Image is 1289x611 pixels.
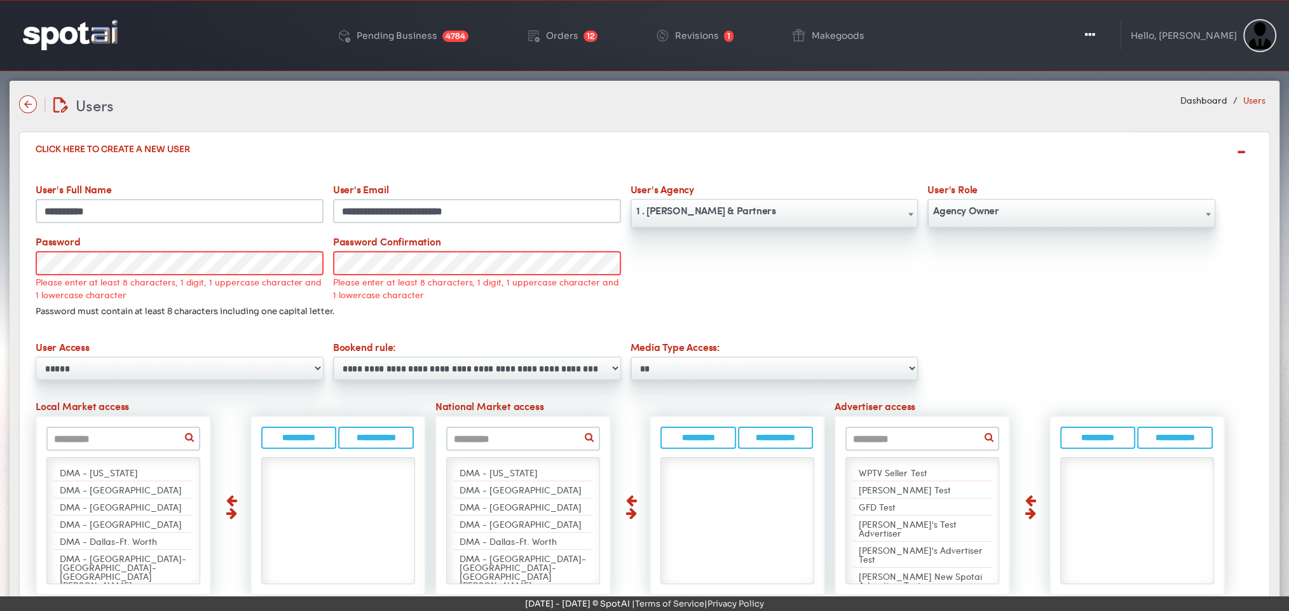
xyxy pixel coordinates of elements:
span: 4784 [442,31,468,42]
a: Terms of Service [635,598,704,609]
span: DMA - [GEOGRAPHIC_DATA]-[GEOGRAPHIC_DATA]-[GEOGRAPHIC_DATA][PERSON_NAME] [60,552,186,591]
label: Advertiser access [830,399,1230,416]
span: 1 [724,31,733,42]
a: Orders 12 [515,8,608,64]
span: [PERSON_NAME]'s Test Advertiser [859,518,956,539]
li: Users [1230,93,1265,106]
a: Pending Business 4784 [326,8,479,64]
img: logo-reversed.png [23,20,118,50]
span: [PERSON_NAME] New Spotai Advertiser Test [859,570,981,591]
a: Revisions 1 [644,8,744,64]
label: User's Full Name [31,182,329,199]
span: [PERSON_NAME]'s Advertiser Test [859,544,982,565]
label: Media Type Access: [625,340,923,357]
a: Privacy Policy [707,598,764,609]
div: Makegoods [812,31,864,40]
img: change-circle.png [655,28,670,43]
label: User's Agency [625,182,923,199]
img: deployed-code-history.png [336,28,351,43]
span: DMA - Dallas-Ft. Worth [60,535,157,547]
label: Bookend rule: [328,340,625,357]
div: Pending Business [357,31,437,40]
div: Hello, [PERSON_NAME] [1131,31,1237,40]
label: User Access [31,340,329,357]
span: DMA - [US_STATE] [460,466,538,479]
span: DMA - Dallas-Ft. Worth [460,535,557,547]
img: line-1.svg [1121,22,1121,50]
span: 1 . Sterling Cooper & Partners [631,200,918,221]
img: line-12.svg [44,97,46,113]
span: WPTV Seller Test [859,466,927,479]
a: Makegoods [781,8,875,64]
span: DMA - [GEOGRAPHIC_DATA] [460,483,582,496]
span: DMA - [GEOGRAPHIC_DATA]-[GEOGRAPHIC_DATA]-[GEOGRAPHIC_DATA][PERSON_NAME] [460,552,586,591]
span: Agency Owner [927,199,1215,228]
span: DMA - [GEOGRAPHIC_DATA] [60,500,182,513]
a: Dashboard [1180,93,1227,106]
div: Please enter at least 8 characters, 1 digit, 1 uppercase character and 1 lowercase character [36,275,324,301]
span: DMA - [GEOGRAPHIC_DATA] [460,518,582,530]
span: GFD Test [859,500,896,513]
label: User's Role [923,182,1220,199]
span: [PERSON_NAME] Test [859,483,950,496]
h5: Password must contain at least 8 characters including one capital letter. [36,307,1253,315]
label: User's Email [328,182,625,199]
label: Password [31,234,329,251]
div: Click Here To Create A New User [19,132,1270,166]
label: National Market access [430,399,830,416]
label: Password Confirmation [328,234,625,251]
span: 1 . Sterling Cooper & Partners [631,199,918,228]
img: Sterling Cooper & Partners [1243,19,1276,52]
span: DMA - [GEOGRAPHIC_DATA] [60,483,182,496]
span: Users [76,94,113,116]
img: name-arrow-back-state-default-icon-true-icon-only-true-type.svg [19,95,37,113]
span: Agency Owner [928,200,1215,221]
label: Local Market access [31,399,431,416]
span: DMA - [GEOGRAPHIC_DATA] [60,518,182,530]
span: DMA - [US_STATE] [60,466,138,479]
div: Revisions [675,31,719,40]
span: DMA - [GEOGRAPHIC_DATA] [460,500,582,513]
div: Orders [546,31,578,40]
span: 12 [583,31,597,42]
img: order-play.png [526,28,541,43]
div: Please enter at least 8 characters, 1 digit, 1 uppercase character and 1 lowercase character [333,275,621,301]
img: edit-document.svg [53,97,68,113]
